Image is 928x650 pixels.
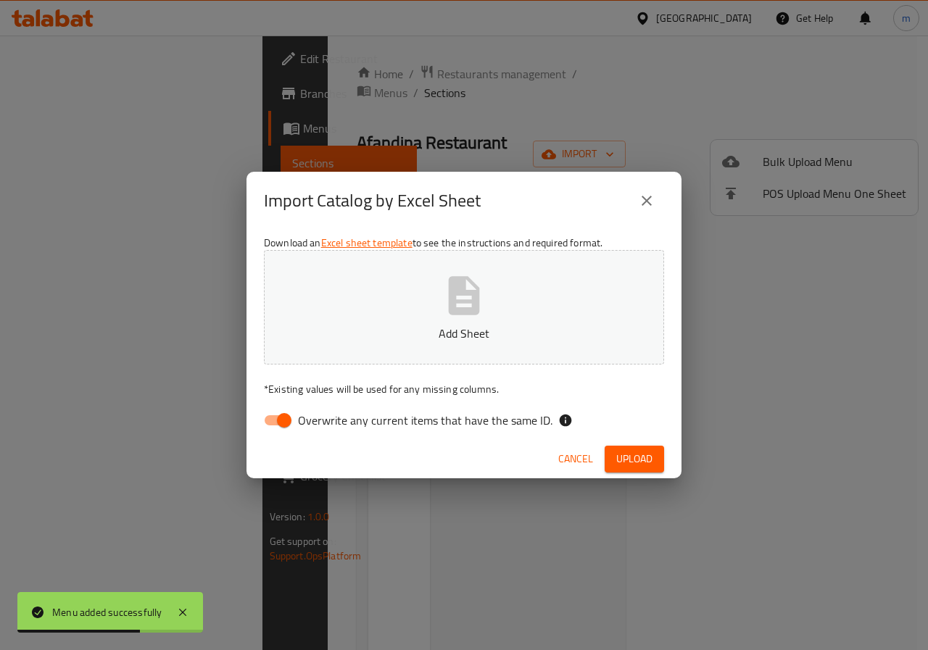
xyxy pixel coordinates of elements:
[246,230,681,440] div: Download an to see the instructions and required format.
[264,382,664,396] p: Existing values will be used for any missing columns.
[558,450,593,468] span: Cancel
[286,325,642,342] p: Add Sheet
[298,412,552,429] span: Overwrite any current items that have the same ID.
[558,413,573,428] svg: If the overwrite option isn't selected, then the items that match an existing ID will be ignored ...
[321,233,413,252] a: Excel sheet template
[52,604,162,620] div: Menu added successfully
[605,446,664,472] button: Upload
[264,250,664,364] button: Add Sheet
[264,189,481,212] h2: Import Catalog by Excel Sheet
[616,450,652,468] span: Upload
[629,183,664,218] button: close
[552,446,599,472] button: Cancel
